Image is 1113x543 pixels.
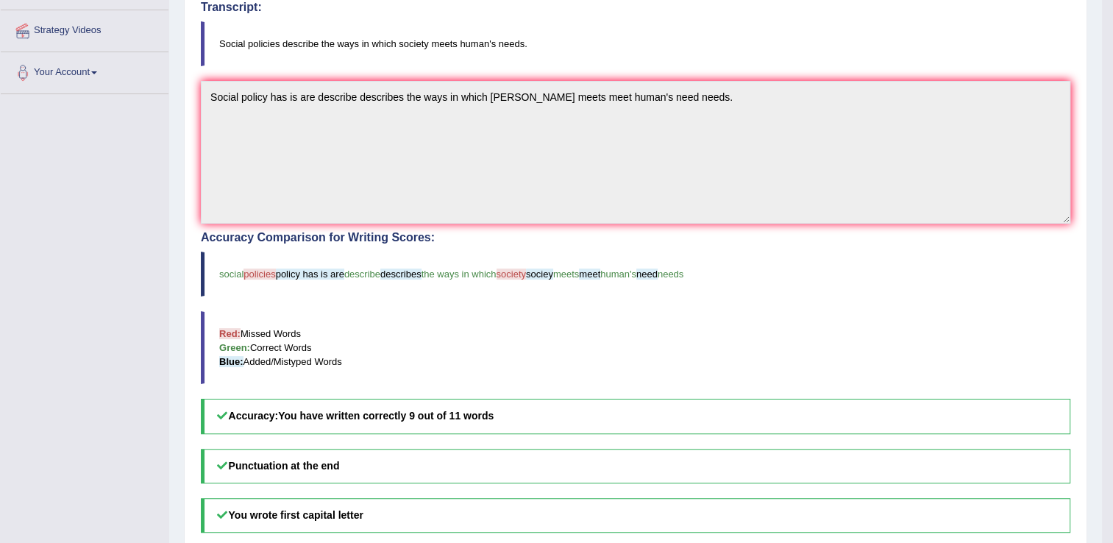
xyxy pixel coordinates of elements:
span: need [636,269,658,280]
b: Red: [219,328,241,339]
h4: Transcript: [201,1,1070,14]
b: Blue: [219,356,243,367]
span: sociey [526,269,553,280]
span: human's [600,269,636,280]
span: meets [553,269,579,280]
span: policy has is are [276,269,344,280]
h4: Accuracy Comparison for Writing Scores: [201,231,1070,244]
span: describes [380,269,422,280]
a: Strategy Videos [1,10,168,47]
blockquote: Social policies describe the ways in which society meets human's needs. [201,21,1070,66]
span: describe [344,269,380,280]
h5: Accuracy: [201,399,1070,433]
span: needs [658,269,683,280]
span: social [219,269,243,280]
blockquote: Missed Words Correct Words Added/Mistyped Words [201,311,1070,384]
span: society [497,269,526,280]
a: Your Account [1,52,168,89]
b: You have written correctly 9 out of 11 words [278,410,494,422]
h5: You wrote first capital letter [201,498,1070,533]
span: the ways in which [422,269,497,280]
span: policies [243,269,275,280]
b: Green: [219,342,250,353]
h5: Punctuation at the end [201,449,1070,483]
span: meet [579,269,600,280]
